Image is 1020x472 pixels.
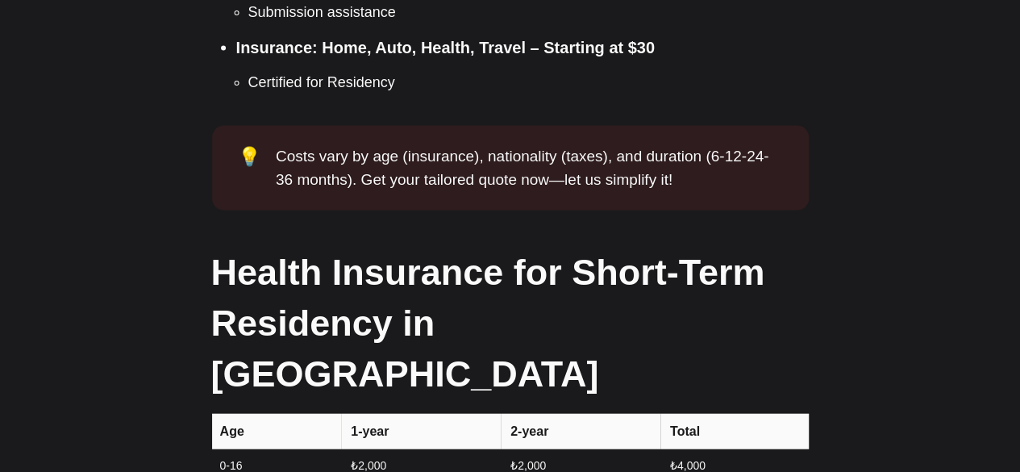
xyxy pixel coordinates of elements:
strong: Health Insurance for Short-Term Residency in [GEOGRAPHIC_DATA] [211,252,765,395]
th: Total [660,414,809,449]
th: Age [212,414,342,449]
th: 1-year [341,414,501,449]
li: Certified for Residency [248,72,809,94]
th: 2-year [501,414,660,449]
div: Costs vary by age (insurance), nationality (taxes), and duration (6-12-24-36 months). Get your ta... [276,145,783,191]
div: 💡 [238,145,276,191]
li: Submission assistance [248,2,809,23]
strong: Insurance: Home, Auto, Health, Travel – Starting at $30 [236,39,655,56]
